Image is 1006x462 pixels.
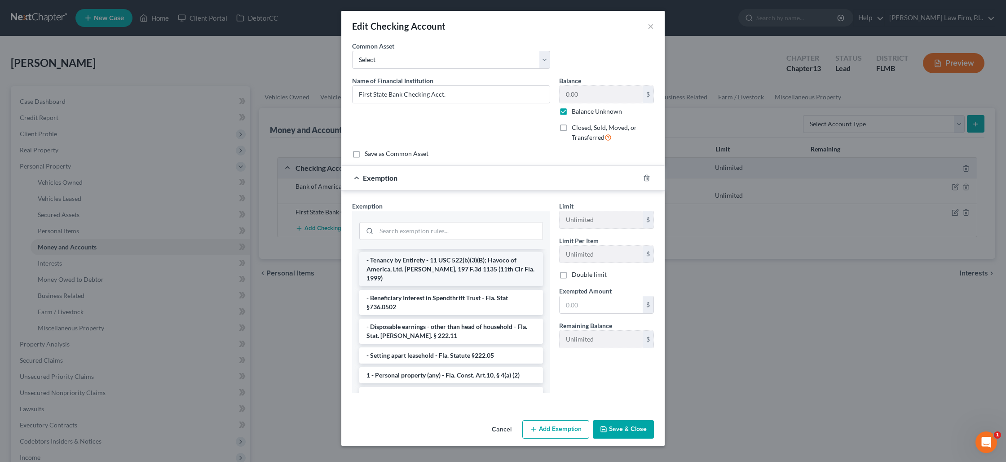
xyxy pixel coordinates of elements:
span: Exemption [352,202,383,210]
div: $ [643,211,653,228]
input: -- [560,331,643,348]
div: $ [643,331,653,348]
li: - Tenancy by Entirety - 11 USC 522(b)(3)(B); Havoco of America, Ltd. [PERSON_NAME], 197 F.3d 1135... [359,252,543,286]
span: Limit [559,202,574,210]
span: Name of Financial Institution [352,77,433,84]
input: -- [560,246,643,263]
label: Double limit [572,270,607,279]
input: 0.00 [560,296,643,313]
button: × [648,21,654,31]
input: Enter name... [353,86,550,103]
button: Save & Close [593,420,654,439]
label: Remaining Balance [559,321,612,330]
span: Exemption [363,173,397,182]
label: Balance [559,76,581,85]
div: $ [643,86,653,103]
input: 0.00 [560,86,643,103]
span: Exempted Amount [559,287,612,295]
div: $ [643,246,653,263]
label: Limit Per Item [559,236,599,245]
input: Search exemption rules... [376,222,543,240]
span: 1 [994,431,1001,439]
button: Add Exemption [522,420,589,439]
iframe: Intercom live chat [975,431,997,453]
label: Common Asset [352,41,394,51]
li: - Disposable earnings - other than head of household - Fla. Stat. [PERSON_NAME]. § 222.11 [359,319,543,344]
li: - Beneficiary Interest in Spendthrift Trust - Fla. Stat §736.0502 [359,290,543,315]
input: -- [560,211,643,228]
div: $ [643,296,653,313]
div: Edit Checking Account [352,20,446,32]
label: Balance Unknown [572,107,622,116]
label: Save as Common Asset [365,149,428,158]
span: Closed, Sold, Moved, or Transferred [572,124,637,141]
button: Cancel [485,421,519,439]
li: - Setting apart leasehold - Fla. Statute §222.05 [359,347,543,364]
li: 1 - Homestead Exemption - Max half acre in a municipality or 160 acres elsewhere - Fla. Const. Ar... [359,387,543,412]
li: 1 - Personal property (any) - Fla. Const. Art.10, § 4(a) (2) [359,367,543,383]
